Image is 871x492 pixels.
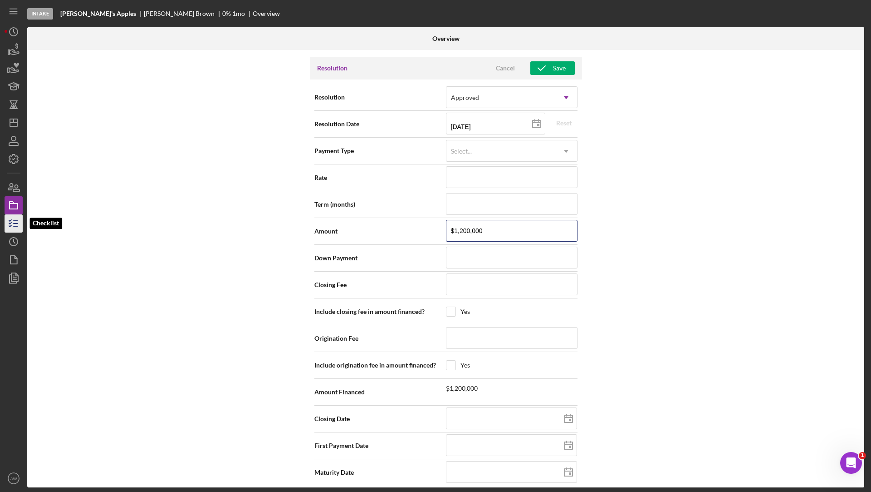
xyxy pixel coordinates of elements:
[314,93,446,102] span: Resolution
[314,441,446,450] span: First Payment Date
[553,61,566,75] div: Save
[314,307,446,316] span: Include closing fee in amount financed?
[232,10,245,17] div: 1 mo
[317,64,347,73] h3: Resolution
[314,334,446,343] span: Origination Fee
[10,476,17,481] text: AW
[460,308,470,315] div: Yes
[314,414,446,423] span: Closing Date
[451,148,472,155] div: Select...
[5,469,23,487] button: AW
[314,119,446,129] span: Resolution Date
[314,146,446,155] span: Payment Type
[314,227,446,236] span: Amount
[556,116,572,130] div: Reset
[483,61,528,75] button: Cancel
[432,35,460,42] b: Overview
[446,385,478,392] div: $1,200,000
[314,361,446,370] span: Include origination fee in amount financed?
[859,452,866,459] span: 1
[314,388,446,397] span: Amount Financed
[60,10,136,17] b: [PERSON_NAME]'s Apples
[314,280,446,289] span: Closing Fee
[314,173,446,182] span: Rate
[314,468,446,477] span: Maturity Date
[550,116,577,130] button: Reset
[253,10,280,17] div: Overview
[314,253,446,263] span: Down Payment
[144,10,222,17] div: [PERSON_NAME] Brown
[460,362,470,369] div: Yes
[530,61,575,75] button: Save
[314,200,446,209] span: Term (months)
[222,10,231,17] div: 0 %
[27,8,53,20] div: Intake
[496,61,515,75] div: Cancel
[451,94,479,101] div: Approved
[840,452,862,474] iframe: Intercom live chat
